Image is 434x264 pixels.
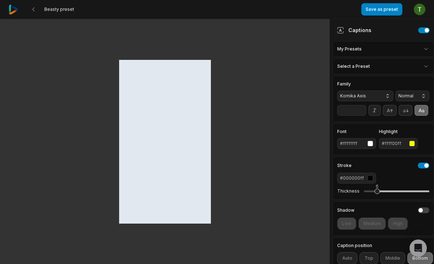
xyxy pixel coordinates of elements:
[340,175,365,181] div: #000000ff
[44,6,74,12] span: Beasty preset
[337,243,429,248] label: Caption position
[361,3,402,16] button: Save as preset
[9,5,18,14] img: reap
[382,140,406,147] div: #ffff00ff
[337,91,393,101] button: Komika Axis
[337,163,352,168] h4: Stroke
[333,58,434,74] div: Select a Preset
[379,138,418,149] button: #ffff00ff
[388,217,408,230] button: High
[410,239,427,257] div: Open Intercom Messenger
[340,140,365,147] div: #ffffffff
[376,183,379,190] div: 6
[379,129,418,134] label: Highlight
[358,217,386,230] button: Medium
[337,188,360,194] label: Thickness
[337,173,376,184] button: #000000ff
[395,91,429,101] button: Normal
[398,93,415,99] span: Normal
[337,138,376,149] button: #ffffffff
[340,93,379,99] span: Komika Axis
[337,129,376,134] label: Font
[337,26,371,34] div: Captions
[337,82,393,86] label: Family
[337,217,356,230] button: Low
[333,41,434,57] div: My Presets
[337,208,354,212] h4: Shadow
